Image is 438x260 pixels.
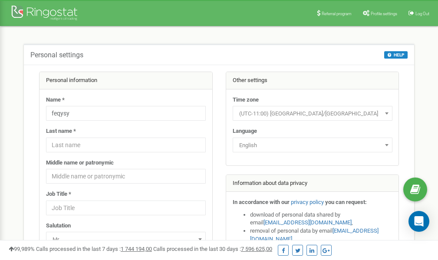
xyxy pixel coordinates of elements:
u: 1 744 194,00 [121,246,152,252]
span: (UTC-11:00) Pacific/Midway [236,108,389,120]
div: Personal information [40,72,212,89]
span: 99,989% [9,246,35,252]
label: Job Title * [46,190,71,198]
span: English [236,139,389,151]
span: Log Out [415,11,429,16]
div: Information about data privacy [226,175,399,192]
span: English [233,138,392,152]
span: Calls processed in the last 7 days : [36,246,152,252]
strong: you can request: [325,199,367,205]
span: (UTC-11:00) Pacific/Midway [233,106,392,121]
a: privacy policy [291,199,324,205]
div: Other settings [226,72,399,89]
label: Time zone [233,96,259,104]
span: Referral program [322,11,352,16]
a: [EMAIL_ADDRESS][DOMAIN_NAME] [263,219,352,226]
input: Middle name or patronymic [46,169,206,184]
li: download of personal data shared by email , [250,211,392,227]
span: Profile settings [371,11,397,16]
u: 7 596 625,00 [241,246,272,252]
input: Last name [46,138,206,152]
li: removal of personal data by email , [250,227,392,243]
h5: Personal settings [30,51,83,59]
label: Middle name or patronymic [46,159,114,167]
input: Name [46,106,206,121]
button: HELP [384,51,408,59]
span: Calls processed in the last 30 days : [153,246,272,252]
label: Name * [46,96,65,104]
label: Language [233,127,257,135]
strong: In accordance with our [233,199,290,205]
span: Mr. [49,234,203,246]
label: Salutation [46,222,71,230]
label: Last name * [46,127,76,135]
span: Mr. [46,232,206,247]
input: Job Title [46,201,206,215]
div: Open Intercom Messenger [408,211,429,232]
